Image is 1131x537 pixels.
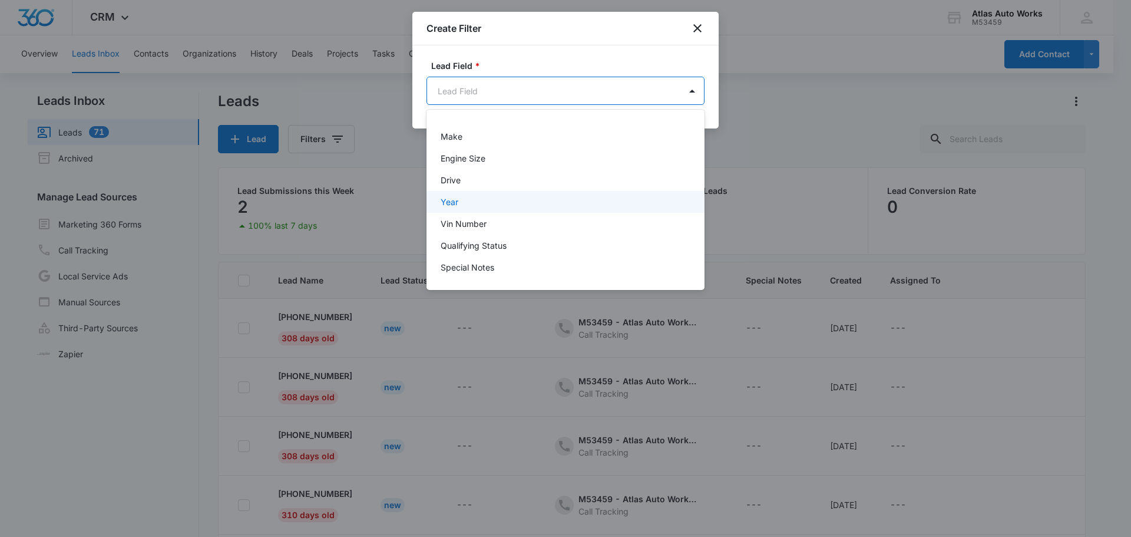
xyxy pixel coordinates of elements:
p: Vin Number [441,218,487,230]
p: Special Notes [441,261,494,274]
p: Year [441,196,458,208]
p: Drive [441,174,461,186]
p: Qualifying Status [441,239,507,252]
p: Make [441,130,462,143]
p: Engine Size [441,152,485,164]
